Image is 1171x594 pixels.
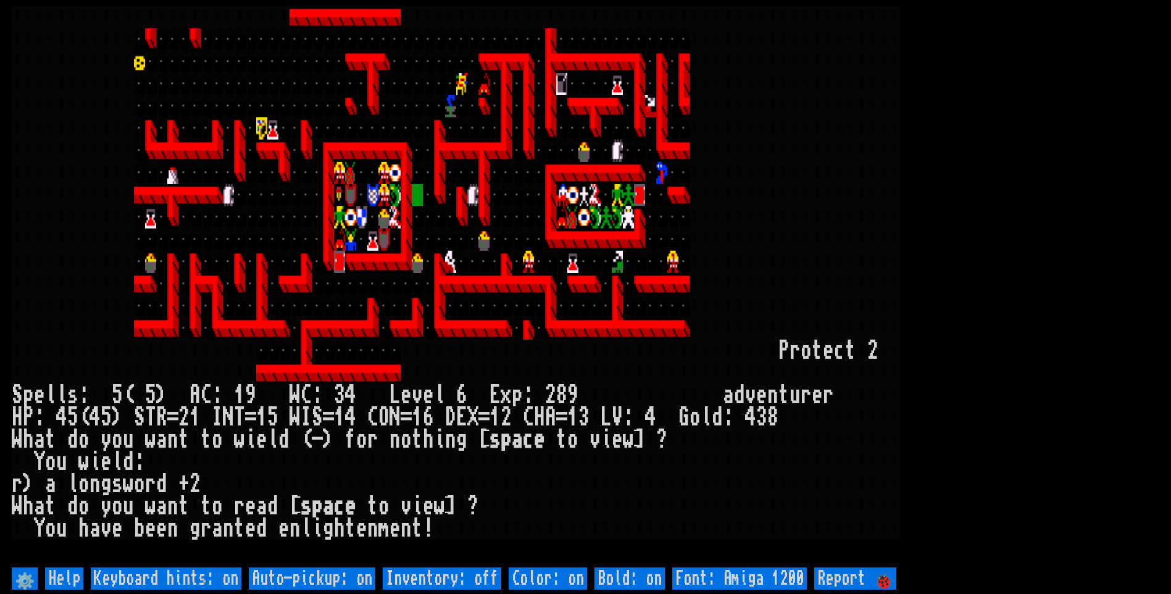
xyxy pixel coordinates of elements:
[212,517,223,540] div: a
[101,495,112,517] div: y
[190,384,201,406] div: A
[434,429,445,451] div: i
[123,384,134,406] div: (
[190,406,201,429] div: 1
[390,429,401,451] div: n
[112,429,123,451] div: o
[101,429,112,451] div: y
[134,451,145,473] div: :
[34,495,45,517] div: a
[90,517,101,540] div: a
[267,429,278,451] div: l
[78,495,90,517] div: o
[212,495,223,517] div: o
[267,495,278,517] div: d
[456,429,467,451] div: g
[578,406,590,429] div: 3
[823,340,834,362] div: e
[423,429,434,451] div: h
[490,406,501,429] div: 1
[534,406,545,429] div: H
[123,429,134,451] div: u
[601,429,612,451] div: i
[378,495,390,517] div: o
[12,429,23,451] div: W
[256,429,267,451] div: e
[112,517,123,540] div: e
[567,406,578,429] div: 1
[423,517,434,540] div: !
[767,406,778,429] div: 8
[867,340,878,362] div: 2
[401,517,412,540] div: n
[412,517,423,540] div: t
[401,384,412,406] div: e
[112,451,123,473] div: l
[523,429,534,451] div: c
[390,517,401,540] div: e
[301,429,312,451] div: (
[234,406,245,429] div: T
[78,473,90,495] div: o
[523,384,534,406] div: :
[245,517,256,540] div: e
[534,429,545,451] div: e
[91,567,241,590] input: Keyboard hints: on
[723,384,734,406] div: a
[45,429,56,451] div: t
[323,517,334,540] div: g
[156,429,167,451] div: a
[167,406,178,429] div: =
[34,384,45,406] div: e
[67,384,78,406] div: s
[690,406,701,429] div: o
[567,384,578,406] div: 9
[345,517,356,540] div: t
[101,517,112,540] div: v
[345,384,356,406] div: 4
[156,384,167,406] div: )
[478,406,490,429] div: =
[345,495,356,517] div: e
[445,495,456,517] div: ]
[190,473,201,495] div: 2
[301,384,312,406] div: C
[745,406,756,429] div: 4
[23,495,34,517] div: h
[201,384,212,406] div: C
[301,495,312,517] div: s
[212,429,223,451] div: o
[178,495,190,517] div: t
[445,429,456,451] div: n
[509,567,587,590] input: Color: on
[423,406,434,429] div: 6
[672,567,807,590] input: Font: Amiga 1200
[45,384,56,406] div: l
[345,429,356,451] div: f
[234,495,245,517] div: r
[190,517,201,540] div: g
[412,384,423,406] div: v
[556,406,567,429] div: =
[23,429,34,451] div: h
[645,406,656,429] div: 4
[412,406,423,429] div: 1
[101,406,112,429] div: 5
[256,406,267,429] div: 1
[612,406,623,429] div: V
[34,406,45,429] div: :
[12,406,23,429] div: H
[456,384,467,406] div: 6
[34,517,45,540] div: Y
[623,406,634,429] div: :
[312,495,323,517] div: p
[278,429,290,451] div: d
[456,406,467,429] div: E
[290,384,301,406] div: W
[323,429,334,451] div: )
[745,384,756,406] div: v
[123,473,134,495] div: w
[401,429,412,451] div: o
[145,473,156,495] div: r
[23,406,34,429] div: P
